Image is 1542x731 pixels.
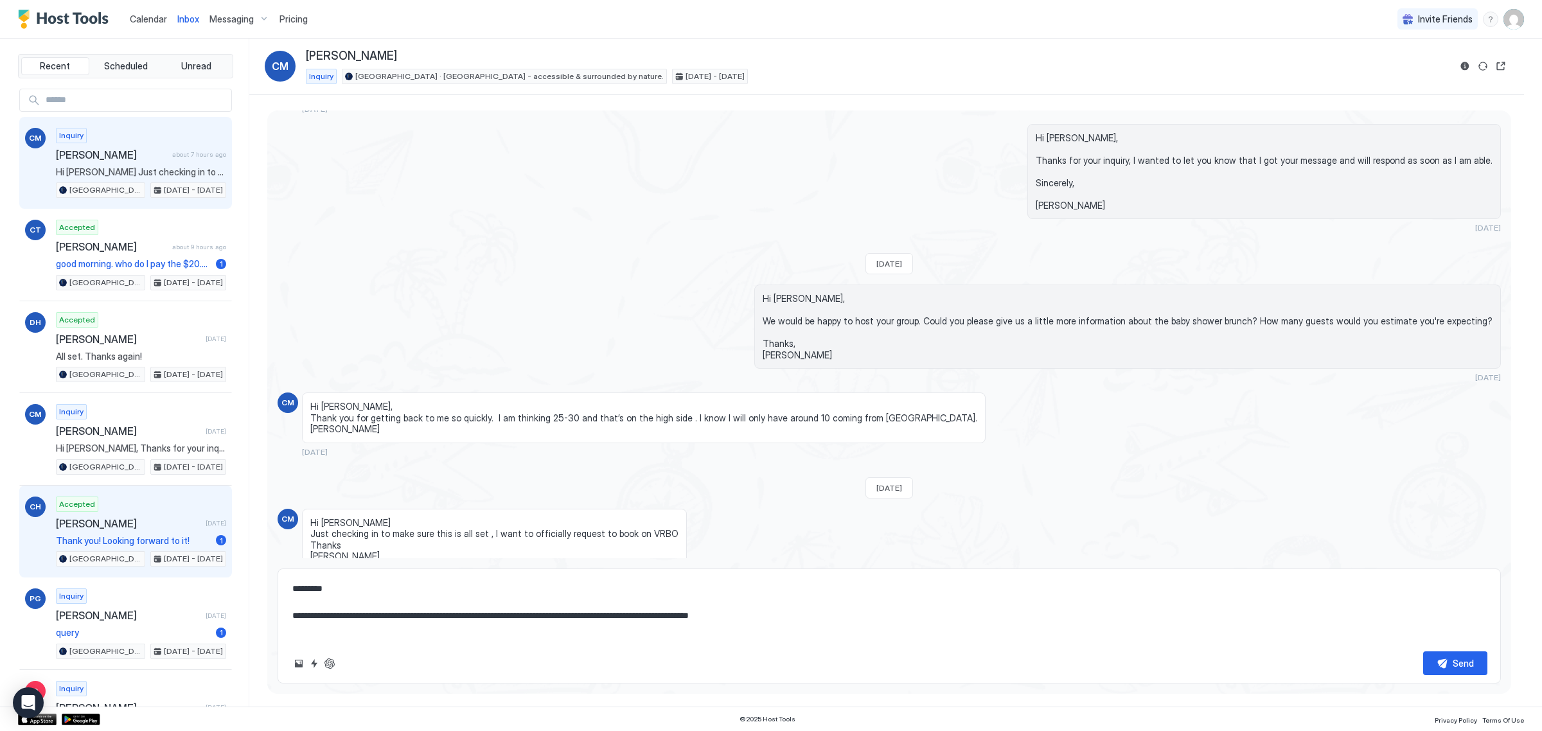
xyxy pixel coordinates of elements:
[1475,58,1491,74] button: Sync reservation
[69,277,142,288] span: [GEOGRAPHIC_DATA] · [GEOGRAPHIC_DATA] - accessible & surrounded by nature.
[206,519,226,527] span: [DATE]
[162,57,230,75] button: Unread
[18,10,114,29] a: Host Tools Logo
[206,335,226,343] span: [DATE]
[13,687,44,718] div: Open Intercom Messenger
[56,517,200,530] span: [PERSON_NAME]
[30,501,41,513] span: CH
[876,259,902,269] span: [DATE]
[1493,58,1509,74] button: Open reservation
[1503,9,1524,30] div: User profile
[69,646,142,657] span: [GEOGRAPHIC_DATA] · [GEOGRAPHIC_DATA] - accessible & surrounded by nature.
[172,243,226,251] span: about 9 hours ago
[1482,712,1524,726] a: Terms Of Use
[59,130,84,141] span: Inquiry
[69,461,142,473] span: [GEOGRAPHIC_DATA] · [GEOGRAPHIC_DATA] - accessible & surrounded by nature.
[59,498,95,510] span: Accepted
[59,222,95,233] span: Accepted
[30,317,41,328] span: DH
[1482,716,1524,724] span: Terms Of Use
[30,593,41,604] span: PG
[1418,13,1473,25] span: Invite Friends
[322,656,337,671] button: ChatGPT Auto Reply
[40,60,70,72] span: Recent
[59,590,84,602] span: Inquiry
[56,240,167,253] span: [PERSON_NAME]
[30,224,41,236] span: CT
[56,148,167,161] span: [PERSON_NAME]
[310,517,678,562] span: Hi [PERSON_NAME] Just checking in to make sure this is all set , I want to officially request to ...
[164,369,223,380] span: [DATE] - [DATE]
[281,513,294,525] span: CM
[1423,651,1487,675] button: Send
[29,409,42,420] span: CM
[59,314,95,326] span: Accepted
[62,714,100,725] a: Google Play Store
[69,553,142,565] span: [GEOGRAPHIC_DATA] · [GEOGRAPHIC_DATA] - accessible & surrounded by nature.
[1453,656,1474,670] div: Send
[59,406,84,418] span: Inquiry
[206,427,226,436] span: [DATE]
[181,60,211,72] span: Unread
[272,58,288,74] span: CM
[1435,716,1477,724] span: Privacy Policy
[56,351,226,362] span: All set. Thanks again!
[32,685,39,697] span: G
[69,369,142,380] span: [GEOGRAPHIC_DATA] · [GEOGRAPHIC_DATA] - accessible & surrounded by nature.
[206,703,226,712] span: [DATE]
[686,71,745,82] span: [DATE] - [DATE]
[164,553,223,565] span: [DATE] - [DATE]
[1036,132,1493,211] span: Hi [PERSON_NAME], Thanks for your inquiry, I wanted to let you know that I got your message and w...
[1435,712,1477,726] a: Privacy Policy
[164,277,223,288] span: [DATE] - [DATE]
[56,627,211,639] span: query
[763,293,1493,360] span: Hi [PERSON_NAME], We would be happy to host your group. Could you please give us a little more in...
[1475,223,1501,233] span: [DATE]
[164,646,223,657] span: [DATE] - [DATE]
[164,461,223,473] span: [DATE] - [DATE]
[177,13,199,24] span: Inbox
[1457,58,1473,74] button: Reservation information
[310,401,977,435] span: Hi [PERSON_NAME], Thank you for getting back to me so quickly. I am thinking 25-30 and that’s on ...
[69,184,142,196] span: [GEOGRAPHIC_DATA] · [GEOGRAPHIC_DATA] - accessible & surrounded by nature.
[220,536,223,545] span: 1
[130,13,167,24] span: Calendar
[59,683,84,694] span: Inquiry
[309,71,333,82] span: Inquiry
[29,132,42,144] span: CM
[56,425,200,437] span: [PERSON_NAME]
[56,609,200,622] span: [PERSON_NAME]
[306,656,322,671] button: Quick reply
[206,612,226,620] span: [DATE]
[172,150,226,159] span: about 7 hours ago
[56,258,211,270] span: good morning. who do I pay the $20.00 for the BBQ? should I pay Ed directly? also, in the bear ba...
[56,166,226,178] span: Hi [PERSON_NAME] Just checking in to make sure this is all set , I want to officially request to ...
[164,184,223,196] span: [DATE] - [DATE]
[1483,12,1498,27] div: menu
[56,443,226,454] span: Hi [PERSON_NAME], Thanks for your inquiry, I wanted to let you know that I got your message and w...
[220,259,223,269] span: 1
[18,54,233,78] div: tab-group
[209,13,254,25] span: Messaging
[281,397,294,409] span: CM
[291,656,306,671] button: Upload image
[18,714,57,725] a: App Store
[355,71,664,82] span: [GEOGRAPHIC_DATA] · [GEOGRAPHIC_DATA] - accessible & surrounded by nature.
[21,57,89,75] button: Recent
[306,49,397,64] span: [PERSON_NAME]
[92,57,160,75] button: Scheduled
[56,535,211,547] span: Thank you! Looking forward to it!
[876,483,902,493] span: [DATE]
[279,13,308,25] span: Pricing
[40,89,231,111] input: Input Field
[130,12,167,26] a: Calendar
[220,628,223,637] span: 1
[740,715,795,723] span: © 2025 Host Tools
[56,333,200,346] span: [PERSON_NAME]
[302,447,328,457] span: [DATE]
[177,12,199,26] a: Inbox
[56,701,200,714] span: [PERSON_NAME]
